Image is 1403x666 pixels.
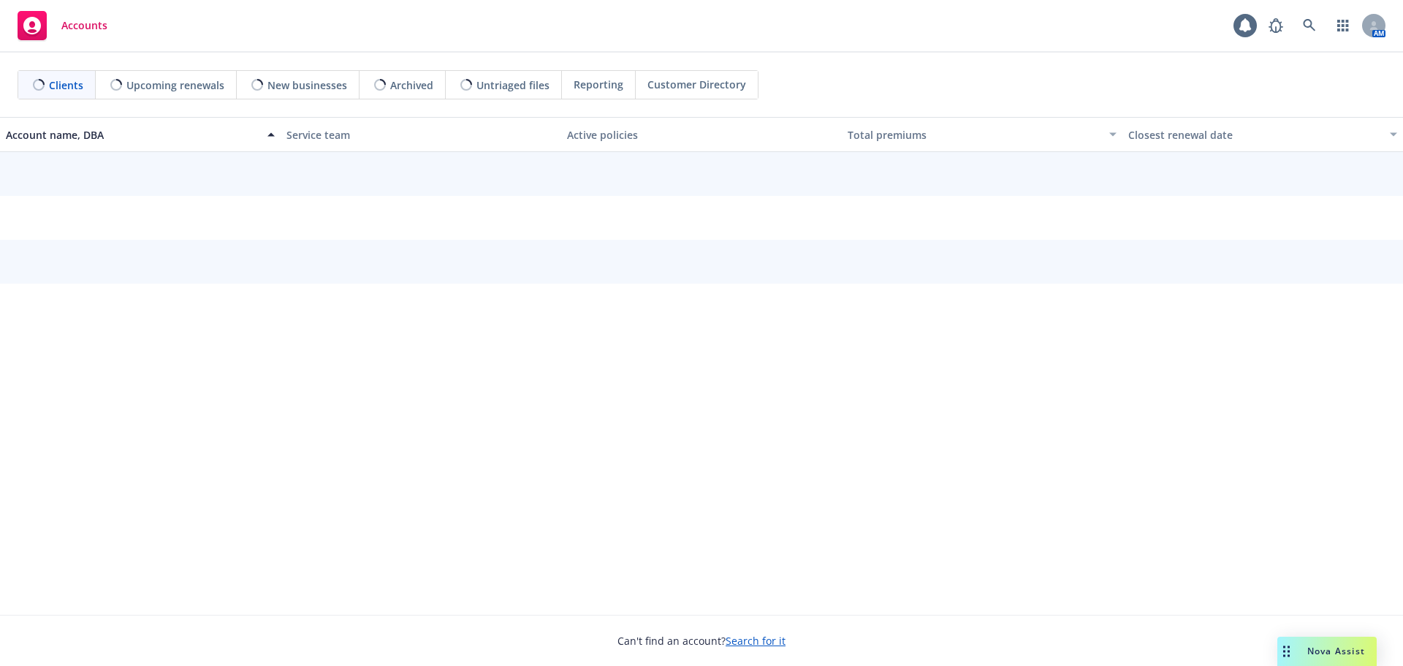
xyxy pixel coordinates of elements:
button: Closest renewal date [1122,117,1403,152]
div: Total premiums [848,127,1100,143]
a: Report a Bug [1261,11,1290,40]
a: Search for it [726,634,786,648]
a: Switch app [1328,11,1358,40]
span: Can't find an account? [617,633,786,648]
div: Closest renewal date [1128,127,1381,143]
button: Active policies [561,117,842,152]
a: Search [1295,11,1324,40]
span: New businesses [267,77,347,93]
button: Total premiums [842,117,1122,152]
div: Account name, DBA [6,127,259,143]
div: Active policies [567,127,836,143]
span: Reporting [574,77,623,92]
a: Accounts [12,5,113,46]
span: Untriaged files [476,77,550,93]
button: Nova Assist [1277,637,1377,666]
span: Customer Directory [647,77,746,92]
span: Nova Assist [1307,645,1365,657]
span: Upcoming renewals [126,77,224,93]
span: Clients [49,77,83,93]
span: Archived [390,77,433,93]
div: Service team [286,127,555,143]
span: Accounts [61,20,107,31]
button: Service team [281,117,561,152]
div: Drag to move [1277,637,1296,666]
